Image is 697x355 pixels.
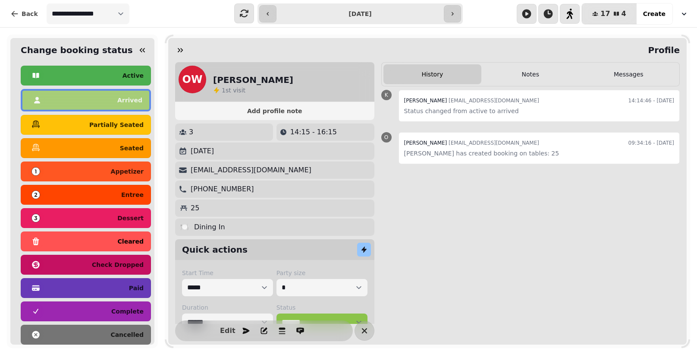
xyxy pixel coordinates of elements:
p: cleared [118,238,144,244]
span: 1 [222,87,226,94]
p: Status changed from active to arrived [404,106,674,116]
p: appetizer [111,168,144,174]
p: entree [121,192,144,198]
label: Duration [182,303,273,312]
span: st [226,87,233,94]
button: complete [21,301,151,321]
p: paid [129,285,144,291]
button: paid [21,278,151,298]
p: arrived [117,97,142,103]
button: Messages [580,64,678,84]
button: cancelled [21,325,151,345]
p: [PHONE_NUMBER] [191,184,254,194]
button: appetizer [21,162,151,181]
label: Status [276,303,367,312]
span: Add profile note [185,108,364,114]
p: check dropped [92,262,144,268]
span: 4 [622,10,626,17]
button: partially seated [21,115,151,135]
button: Notes [481,64,579,84]
p: cancelled [110,332,144,338]
button: seated [21,138,151,158]
p: visit [222,86,245,95]
span: Back [22,11,38,17]
span: [PERSON_NAME] [404,98,447,104]
span: O [384,135,388,140]
time: 09:34:16 - [DATE] [628,138,674,148]
span: K [385,92,388,98]
div: [EMAIL_ADDRESS][DOMAIN_NAME] [404,138,539,148]
button: active [21,66,151,86]
h2: Profile [644,44,680,56]
p: 14:15 - 16:15 [290,127,337,137]
button: 174 [582,3,636,24]
p: 🍽️ [180,222,189,232]
h2: Change booking status [17,44,133,56]
span: 17 [600,10,610,17]
p: [DATE] [191,146,214,156]
label: Party size [276,269,367,277]
h2: Quick actions [182,244,248,256]
button: Create [636,3,672,24]
p: 25 [191,203,199,213]
p: [EMAIL_ADDRESS][DOMAIN_NAME] [191,165,311,175]
button: arrived [21,89,151,111]
p: 3 [189,127,193,137]
p: dessert [117,215,144,221]
p: complete [111,308,144,314]
button: History [383,64,481,84]
button: Add profile note [179,105,371,117]
span: [PERSON_NAME] [404,140,447,146]
button: check dropped [21,255,151,275]
time: 14:14:46 - [DATE] [628,95,674,106]
label: Start Time [182,269,273,277]
button: Edit [219,322,236,339]
span: Create [643,11,666,17]
p: [PERSON_NAME] has created booking on tables: 25 [404,148,674,158]
p: active [122,73,144,79]
button: entree [21,185,151,205]
button: cleared [21,231,151,251]
span: OW [182,74,203,85]
span: Edit [223,327,233,334]
p: partially seated [89,122,144,128]
p: seated [120,145,144,151]
p: Dining In [194,222,225,232]
button: dessert [21,208,151,228]
h2: [PERSON_NAME] [213,74,293,86]
button: Back [3,3,45,24]
div: [EMAIL_ADDRESS][DOMAIN_NAME] [404,95,539,106]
